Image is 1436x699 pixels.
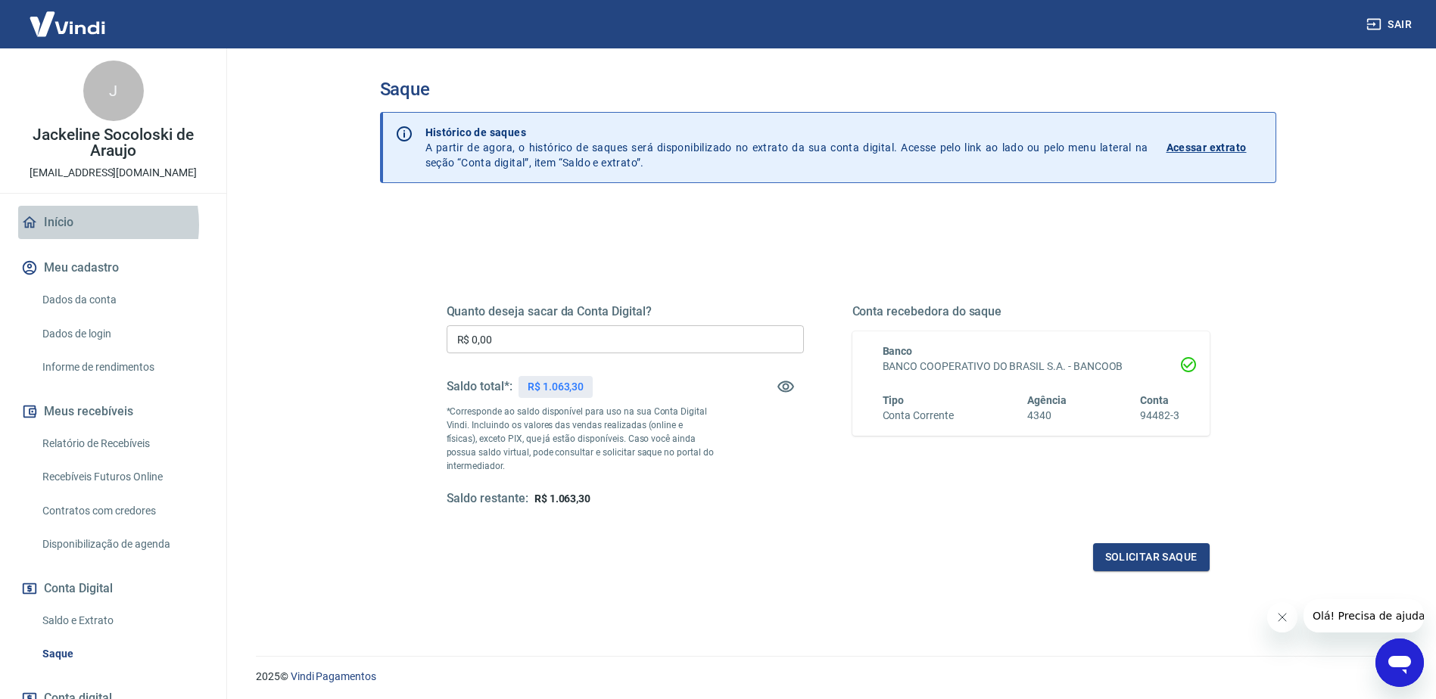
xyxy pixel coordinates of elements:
p: Jackeline Socoloski de Araujo [12,127,214,159]
a: Acessar extrato [1167,125,1263,170]
iframe: Botão para abrir a janela de mensagens [1375,638,1424,687]
a: Saque [36,638,208,669]
a: Disponibilização de agenda [36,529,208,560]
h3: Saque [380,79,1276,100]
button: Solicitar saque [1093,543,1210,571]
span: Banco [883,345,913,357]
h6: 4340 [1027,408,1067,424]
a: Saldo e Extrato [36,605,208,636]
p: *Corresponde ao saldo disponível para uso na sua Conta Digital Vindi. Incluindo os valores das ve... [447,405,715,473]
span: Agência [1027,394,1067,406]
p: Acessar extrato [1167,140,1247,155]
a: Início [18,206,208,239]
p: [EMAIL_ADDRESS][DOMAIN_NAME] [30,165,197,181]
h6: 94482-3 [1140,408,1179,424]
span: Olá! Precisa de ajuda? [9,11,127,23]
h6: Conta Corrente [883,408,954,424]
span: Conta [1140,394,1169,406]
button: Meus recebíveis [18,395,208,428]
h5: Saldo restante: [447,491,528,507]
a: Dados de login [36,318,208,349]
button: Conta Digital [18,572,208,605]
p: Histórico de saques [425,125,1148,140]
p: 2025 © [256,669,1400,685]
h5: Saldo total*: [447,379,512,394]
a: Informe de rendimentos [36,352,208,383]
span: R$ 1.063,30 [534,492,590,505]
a: Relatório de Recebíveis [36,428,208,459]
iframe: Mensagem da empresa [1304,599,1424,632]
p: A partir de agora, o histórico de saques será disponibilizado no extrato da sua conta digital. Ac... [425,125,1148,170]
img: Vindi [18,1,117,47]
span: Tipo [883,394,905,406]
h5: Conta recebedora do saque [852,304,1210,319]
a: Contratos com credores [36,496,208,527]
h6: BANCO COOPERATIVO DO BRASIL S.A. - BANCOOB [883,359,1179,374]
button: Meu cadastro [18,251,208,284]
button: Sair [1363,11,1418,39]
div: J [83,61,144,121]
a: Recebíveis Futuros Online [36,461,208,492]
iframe: Fechar mensagem [1267,602,1297,632]
h5: Quanto deseja sacar da Conta Digital? [447,304,804,319]
a: Dados da conta [36,284,208,315]
p: R$ 1.063,30 [528,379,584,395]
a: Vindi Pagamentos [291,670,376,682]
